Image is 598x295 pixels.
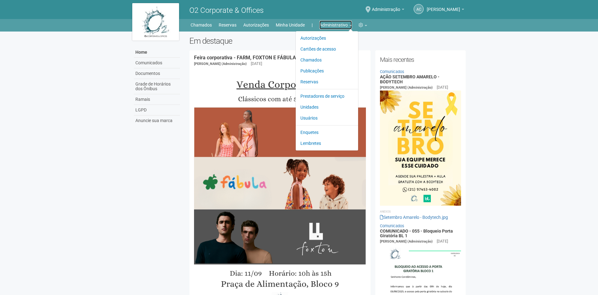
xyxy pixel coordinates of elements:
a: Comunicados [380,224,404,228]
a: COMUNICADO - 055 - Bloqueio Porta Giratória BL 1 [380,229,453,238]
a: Cartões de acesso [300,44,353,55]
a: Lembretes [300,138,353,149]
a: Administração [372,8,404,13]
a: Prestadores de serviço [300,91,353,102]
span: Administração [372,1,400,12]
img: Setembro%20Amarelo%20-%20Bodytech.jpg [380,91,461,206]
div: [DATE] [437,238,448,244]
a: Reservas [219,21,236,29]
a: Setembro Amarelo - Bodytech.jpg [380,215,448,220]
span: O2 Corporate & Offices [189,6,264,15]
div: [DATE] [251,61,262,66]
a: Usuários [300,113,353,124]
a: Documentos [134,68,180,79]
h2: Em destaque [189,36,466,46]
a: Feira corporativa - FARM, FOXTON E FÁBULA [194,55,296,61]
a: Home [134,47,180,58]
a: Autorizações [243,21,269,29]
img: logo.jpg [132,3,179,41]
a: Autorizações [300,33,353,44]
a: Unidades [300,102,353,113]
a: Ramais [134,94,180,105]
a: Reservas [300,76,353,87]
h2: Mais recentes [380,55,461,64]
span: Ana Carla de Carvalho Silva [427,1,460,12]
a: Comunicados [380,69,404,74]
a: Minha Unidade [276,21,305,29]
a: | [312,21,313,29]
div: [DATE] [437,85,448,90]
span: [PERSON_NAME] (Administração) [380,239,433,243]
a: AÇÃO SETEMBRO AMARELO - BODYTECH [380,74,440,84]
a: Grade de Horários dos Ônibus [134,79,180,94]
a: [PERSON_NAME] [427,8,464,13]
a: LGPD [134,105,180,116]
a: Comunicados [134,58,180,68]
a: Chamados [300,55,353,66]
span: [PERSON_NAME] (Administração) [380,86,433,90]
li: Anexos [380,209,461,214]
a: Administrativo [319,21,352,29]
span: [PERSON_NAME] (Administração) [194,62,247,66]
a: Anuncie sua marca [134,116,180,126]
a: Chamados [191,21,212,29]
a: Configurações [359,21,367,29]
a: Enquetes [300,127,353,138]
a: AC [414,4,424,14]
a: Publicações [300,66,353,76]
